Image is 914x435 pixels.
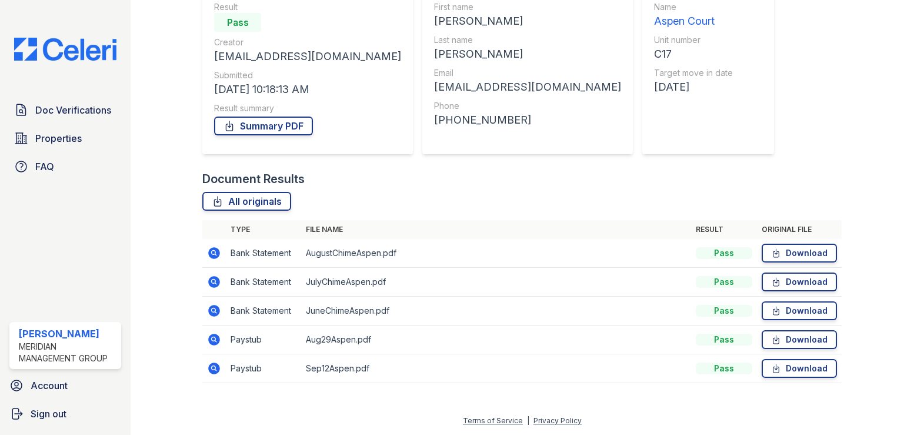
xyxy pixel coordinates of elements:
[214,69,401,81] div: Submitted
[463,416,523,425] a: Terms of Service
[214,1,401,13] div: Result
[654,13,733,29] div: Aspen Court
[434,34,621,46] div: Last name
[654,67,733,79] div: Target move in date
[434,79,621,95] div: [EMAIL_ADDRESS][DOMAIN_NAME]
[301,268,691,297] td: JulyChimeAspen.pdf
[527,416,529,425] div: |
[35,160,54,174] span: FAQ
[301,239,691,268] td: AugustChimeAspen.pdf
[9,98,121,122] a: Doc Verifications
[226,239,301,268] td: Bank Statement
[5,38,126,61] img: CE_Logo_Blue-a8612792a0a2168367f1c8372b55b34899dd931a85d93a1a3d3e32e68fde9ad4.png
[35,131,82,145] span: Properties
[214,48,401,65] div: [EMAIL_ADDRESS][DOMAIN_NAME]
[301,220,691,239] th: File name
[434,1,621,13] div: First name
[434,13,621,29] div: [PERSON_NAME]
[19,341,116,364] div: Meridian Management Group
[226,354,301,383] td: Paystub
[9,155,121,178] a: FAQ
[654,34,733,46] div: Unit number
[5,402,126,426] a: Sign out
[696,305,752,317] div: Pass
[301,297,691,326] td: JuneChimeAspen.pdf
[762,244,837,263] a: Download
[214,117,313,135] a: Summary PDF
[434,100,621,112] div: Phone
[434,67,621,79] div: Email
[35,103,111,117] span: Doc Verifications
[696,247,752,259] div: Pass
[762,273,837,291] a: Download
[696,276,752,288] div: Pass
[202,171,305,187] div: Document Results
[226,268,301,297] td: Bank Statement
[696,363,752,374] div: Pass
[31,378,68,393] span: Account
[301,326,691,354] td: Aug29Aspen.pdf
[226,220,301,239] th: Type
[214,102,401,114] div: Result summary
[654,46,733,62] div: C17
[434,46,621,62] div: [PERSON_NAME]
[696,334,752,346] div: Pass
[214,13,261,32] div: Pass
[31,407,66,421] span: Sign out
[5,374,126,397] a: Account
[434,112,621,128] div: [PHONE_NUMBER]
[654,1,733,29] a: Name Aspen Court
[19,327,116,341] div: [PERSON_NAME]
[301,354,691,383] td: Sep12Aspen.pdf
[226,297,301,326] td: Bank Statement
[214,36,401,48] div: Creator
[762,359,837,378] a: Download
[654,79,733,95] div: [DATE]
[691,220,757,239] th: Result
[757,220,842,239] th: Original file
[533,416,582,425] a: Privacy Policy
[654,1,733,13] div: Name
[762,301,837,320] a: Download
[202,192,291,211] a: All originals
[762,330,837,349] a: Download
[9,127,121,150] a: Properties
[226,326,301,354] td: Paystub
[214,81,401,98] div: [DATE] 10:18:13 AM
